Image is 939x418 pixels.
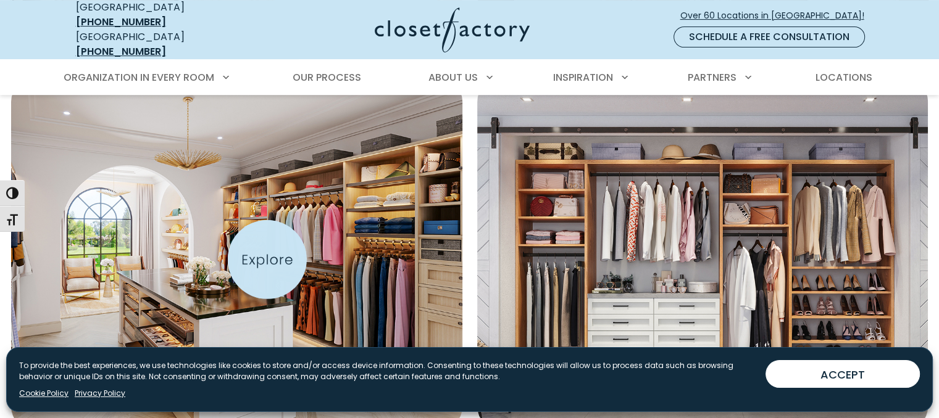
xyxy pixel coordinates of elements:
[76,30,255,59] div: [GEOGRAPHIC_DATA]
[76,15,166,29] a: [PHONE_NUMBER]
[680,5,875,27] a: Over 60 Locations in [GEOGRAPHIC_DATA]!
[688,70,737,84] span: Partners
[19,388,69,399] a: Cookie Policy
[19,360,756,382] p: To provide the best experiences, we use technologies like cookies to store and/or access device i...
[553,70,613,84] span: Inspiration
[64,70,214,84] span: Organization in Every Room
[55,60,885,95] nav: Primary Menu
[76,44,166,59] a: [PHONE_NUMBER]
[815,70,872,84] span: Locations
[75,388,125,399] a: Privacy Policy
[428,70,478,84] span: About Us
[293,70,361,84] span: Our Process
[375,7,530,52] img: Closet Factory Logo
[680,9,874,22] span: Over 60 Locations in [GEOGRAPHIC_DATA]!
[674,27,865,47] a: Schedule a Free Consultation
[766,360,920,388] button: ACCEPT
